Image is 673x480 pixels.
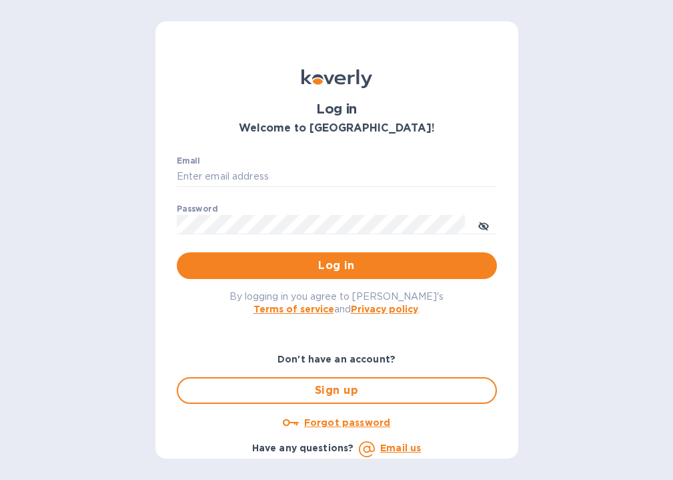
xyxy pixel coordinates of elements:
[229,291,444,314] span: By logging in you agree to [PERSON_NAME]'s and .
[470,212,497,238] button: toggle password visibility
[301,69,372,88] img: Koverly
[177,122,497,135] h3: Welcome to [GEOGRAPHIC_DATA]!
[177,158,200,166] label: Email
[177,252,497,279] button: Log in
[277,354,396,365] b: Don't have an account?
[253,304,334,314] a: Terms of service
[380,443,421,453] a: Email us
[187,258,486,274] span: Log in
[177,205,217,213] label: Password
[304,417,390,428] u: Forgot password
[351,304,418,314] a: Privacy policy
[177,101,497,117] h1: Log in
[189,383,485,399] span: Sign up
[177,167,497,187] input: Enter email address
[252,443,354,453] b: Have any questions?
[177,377,497,404] button: Sign up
